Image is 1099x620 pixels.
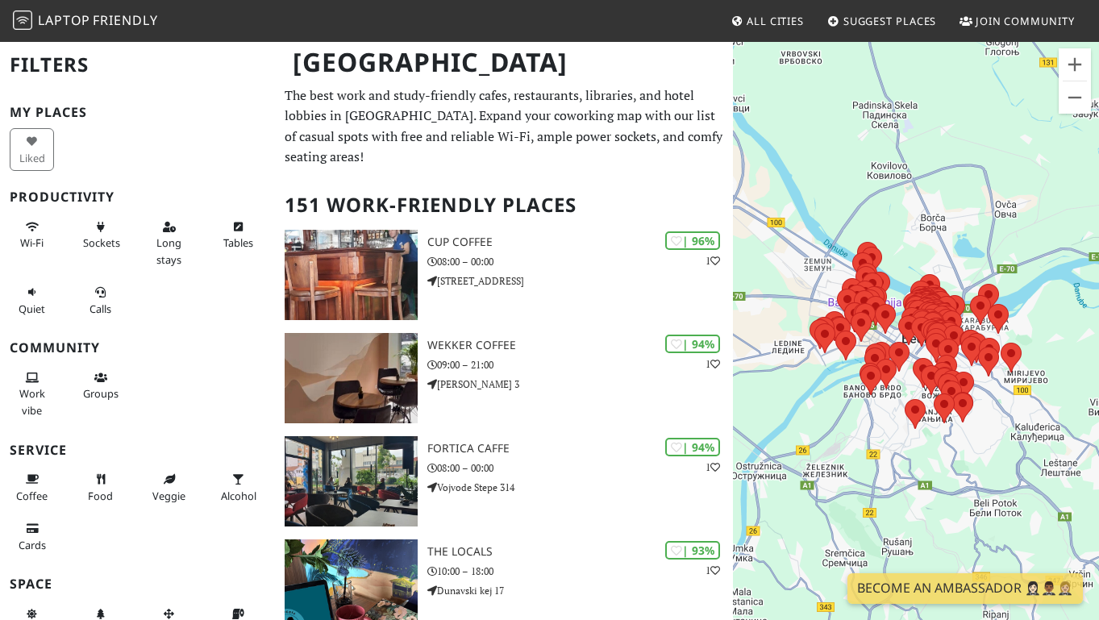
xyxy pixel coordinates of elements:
[427,273,733,289] p: [STREET_ADDRESS]
[843,14,937,28] span: Suggest Places
[427,235,733,249] h3: Cup Coffee
[19,386,45,417] span: People working
[78,214,123,256] button: Sockets
[285,333,418,423] img: Wekker Coffee
[427,564,733,579] p: 10:00 – 18:00
[38,11,90,29] span: Laptop
[275,230,733,320] a: Cup Coffee | 96% 1 Cup Coffee 08:00 – 00:00 [STREET_ADDRESS]
[10,40,265,89] h2: Filters
[10,443,265,458] h3: Service
[20,235,44,250] span: Stable Wi-Fi
[88,489,113,503] span: Food
[275,436,733,526] a: Fortica caffe | 94% 1 Fortica caffe 08:00 – 00:00 Vojvode Stepe 314
[427,442,733,456] h3: Fortica caffe
[78,466,123,509] button: Food
[665,335,720,353] div: | 94%
[10,466,54,509] button: Coffee
[83,386,119,401] span: Group tables
[13,7,158,35] a: LaptopFriendly LaptopFriendly
[10,105,265,120] h3: My Places
[427,377,733,392] p: [PERSON_NAME] 3
[706,356,720,372] p: 1
[147,466,191,509] button: Veggie
[724,6,810,35] a: All Cities
[10,576,265,592] h3: Space
[427,254,733,269] p: 08:00 – 00:00
[13,10,32,30] img: LaptopFriendly
[706,563,720,578] p: 1
[10,189,265,205] h3: Productivity
[976,14,1075,28] span: Join Community
[16,489,48,503] span: Coffee
[223,235,253,250] span: Work-friendly tables
[280,40,730,85] h1: [GEOGRAPHIC_DATA]
[285,230,418,320] img: Cup Coffee
[285,181,723,230] h2: 151 Work-Friendly Places
[427,583,733,598] p: Dunavski kej 17
[19,302,45,316] span: Quiet
[1059,48,1091,81] button: Zoom in
[216,466,260,509] button: Alcohol
[10,340,265,356] h3: Community
[275,333,733,423] a: Wekker Coffee | 94% 1 Wekker Coffee 09:00 – 21:00 [PERSON_NAME] 3
[78,279,123,322] button: Calls
[83,235,120,250] span: Power sockets
[221,489,256,503] span: Alcohol
[847,573,1083,604] a: Become an Ambassador 🤵🏻‍♀️🤵🏾‍♂️🤵🏼‍♀️
[93,11,157,29] span: Friendly
[285,85,723,168] p: The best work and study-friendly cafes, restaurants, libraries, and hotel lobbies in [GEOGRAPHIC_...
[10,364,54,423] button: Work vibe
[90,302,111,316] span: Video/audio calls
[156,235,181,266] span: Long stays
[10,279,54,322] button: Quiet
[821,6,943,35] a: Suggest Places
[427,460,733,476] p: 08:00 – 00:00
[78,364,123,407] button: Groups
[953,6,1081,35] a: Join Community
[10,214,54,256] button: Wi-Fi
[147,214,191,273] button: Long stays
[285,436,418,526] img: Fortica caffe
[10,515,54,558] button: Cards
[706,460,720,475] p: 1
[19,538,46,552] span: Credit cards
[216,214,260,256] button: Tables
[747,14,804,28] span: All Cities
[1059,81,1091,114] button: Zoom out
[427,545,733,559] h3: The Locals
[427,357,733,372] p: 09:00 – 21:00
[665,438,720,456] div: | 94%
[665,541,720,560] div: | 93%
[427,480,733,495] p: Vojvode Stepe 314
[152,489,185,503] span: Veggie
[706,253,720,268] p: 1
[427,339,733,352] h3: Wekker Coffee
[665,231,720,250] div: | 96%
